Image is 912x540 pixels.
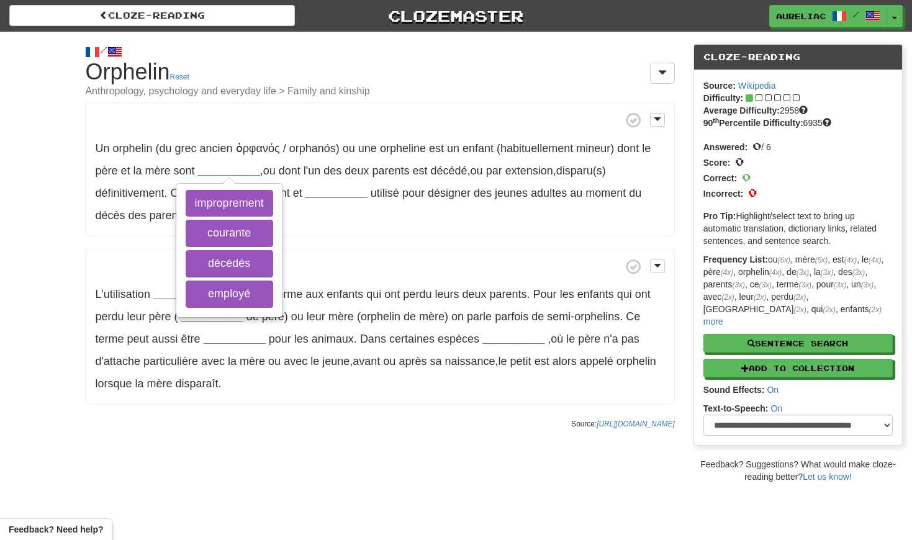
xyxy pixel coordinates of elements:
span: avec [201,355,225,367]
span: disparaît [176,377,219,390]
span: lorsque [95,377,132,390]
strong: __________ [204,333,266,345]
span: ont [384,288,400,300]
span: des [474,187,492,199]
p: ou , mère , est , le , père , orphelin , de , la , des , parents , ce , terme , pour , un , avec ... [703,253,893,328]
span: ont [635,288,651,300]
em: (2x) [823,305,835,314]
span: peut [127,333,148,345]
a: Reset [169,73,189,81]
span: père [95,164,117,177]
em: (4x) [844,256,857,264]
strong: Sound Effects: [703,385,765,395]
span: mère [147,377,173,390]
span: qui [617,288,632,300]
strong: Source: [703,81,736,91]
span: ou [263,164,276,177]
em: (4x) [869,256,881,264]
span: le [642,142,651,155]
span: la [135,377,143,390]
div: / 6 [703,138,893,154]
em: (2x) [793,293,806,302]
em: (5x) [815,256,828,264]
span: mère [240,355,265,367]
span: aussi [152,333,178,345]
span: le [566,333,575,345]
span: ou [268,355,281,367]
span: Ce [171,187,185,199]
em: (2x) [869,305,882,314]
a: more [703,317,723,326]
span: qui [366,288,381,300]
button: employé [186,281,273,308]
span: un [447,142,459,155]
strong: Incorrect: [703,189,744,199]
span: sont [174,164,195,177]
span: le [499,355,507,367]
button: Sentence Search [703,334,893,353]
span: adultes [531,187,567,199]
span: avant [353,355,380,367]
span: et [120,164,130,177]
button: courante [186,220,273,247]
span: le [310,355,319,367]
em: (3x) [732,281,744,289]
span: aureliac [776,11,826,22]
strong: Score: [703,158,731,168]
a: [URL][DOMAIN_NAME] [597,420,675,428]
a: aureliac / [769,5,887,27]
span: jeune [322,355,350,367]
span: être [181,333,201,345]
span: pour [269,333,291,345]
span: alors [553,355,577,367]
span: du [629,187,641,199]
span: leur [307,310,325,323]
span: ὀρφανός [236,142,280,155]
span: terme [95,333,124,345]
span: moment [585,187,626,199]
span: sa [430,355,441,367]
em: (4x) [721,268,733,277]
a: Let us know! [803,472,852,482]
a: Clozemaster [314,5,599,27]
span: parle [467,310,492,323]
span: dont [617,142,639,155]
span: particulière [143,355,198,367]
span: est [412,164,427,177]
span: leurs [435,288,459,300]
span: Ce [626,310,640,323]
a: On [770,403,782,413]
span: décès [95,209,125,222]
span: terme [274,288,302,300]
span: 0 [742,170,751,184]
em: (4x) [769,268,782,277]
strong: 90 Percentile Difficulty: [703,118,803,128]
strong: __________ [153,288,215,300]
strong: Frequency List: [703,254,768,264]
strong: Answered: [703,142,748,152]
div: 6935 [703,117,893,129]
strong: Pro Tip: [703,211,736,221]
p: Highlight/select text to bring up automatic translation, dictionary links, related sentences, and... [703,210,893,247]
span: grec [175,142,197,155]
em: (3x) [821,268,833,277]
span: enfant [463,142,494,155]
span: (orphelin [357,310,400,323]
span: ou [343,142,355,155]
span: , , , . [95,164,605,199]
span: de [404,310,416,323]
div: / [85,44,674,60]
span: au [570,187,582,199]
span: ancien [200,142,233,155]
small: Source: [571,420,675,428]
div: Cloze-Reading [694,45,902,70]
em: (2x) [721,293,734,302]
span: ou [471,164,483,177]
span: deux [462,288,486,300]
span: enfants [327,288,363,300]
strong: Average Difficulty: [703,106,780,115]
span: parents [150,209,187,222]
span: animaux [312,333,354,345]
span: orphanós) [289,142,340,155]
span: . [95,187,641,222]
